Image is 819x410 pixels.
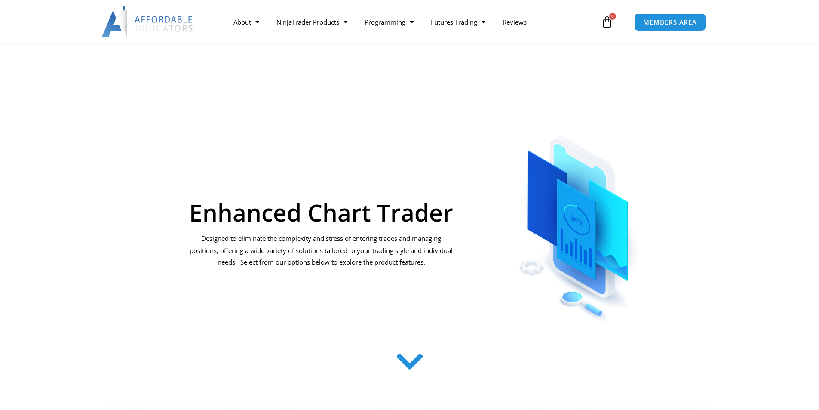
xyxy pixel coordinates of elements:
h1: Enhanced Chart Trader [189,200,454,224]
img: LogoAI | Affordable Indicators – NinjaTrader [101,6,194,37]
a: NinjaTrader Products [268,12,356,32]
span: 0 [609,13,616,20]
a: MEMBERS AREA [634,13,706,31]
span: MEMBERS AREA [643,19,697,25]
a: Futures Trading [422,12,494,32]
p: Designed to eliminate the complexity and stress of entering trades and managing positions, offeri... [189,233,454,269]
a: Reviews [494,12,535,32]
a: About [225,12,268,32]
a: 0 [588,9,626,34]
nav: Menu [225,12,599,32]
a: Programming [356,12,422,32]
img: ChartTrader | Affordable Indicators – NinjaTrader [491,115,667,325]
